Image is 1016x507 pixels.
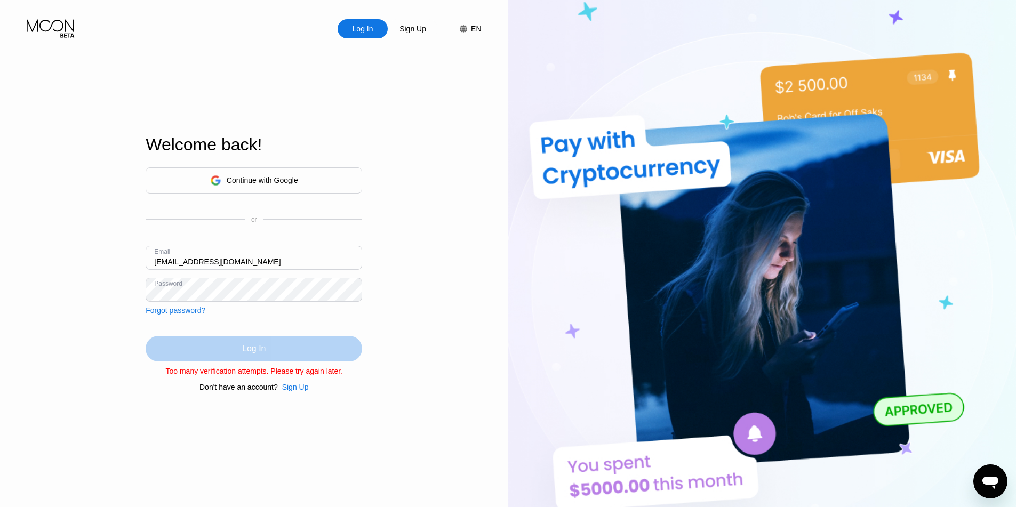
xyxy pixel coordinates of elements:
[146,135,362,155] div: Welcome back!
[471,25,481,33] div: EN
[146,306,205,315] div: Forgot password?
[449,19,481,38] div: EN
[388,19,438,38] div: Sign Up
[278,383,309,391] div: Sign Up
[251,216,257,223] div: or
[973,464,1007,498] iframe: Button to launch messaging window
[154,248,170,255] div: Email
[146,367,362,375] div: Too many verification attempts. Please try again later.
[282,383,309,391] div: Sign Up
[146,336,362,361] div: Log In
[242,343,266,354] div: Log In
[199,383,278,391] div: Don't have an account?
[398,23,427,34] div: Sign Up
[154,280,182,287] div: Password
[227,176,298,184] div: Continue with Google
[338,19,388,38] div: Log In
[351,23,374,34] div: Log In
[146,167,362,194] div: Continue with Google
